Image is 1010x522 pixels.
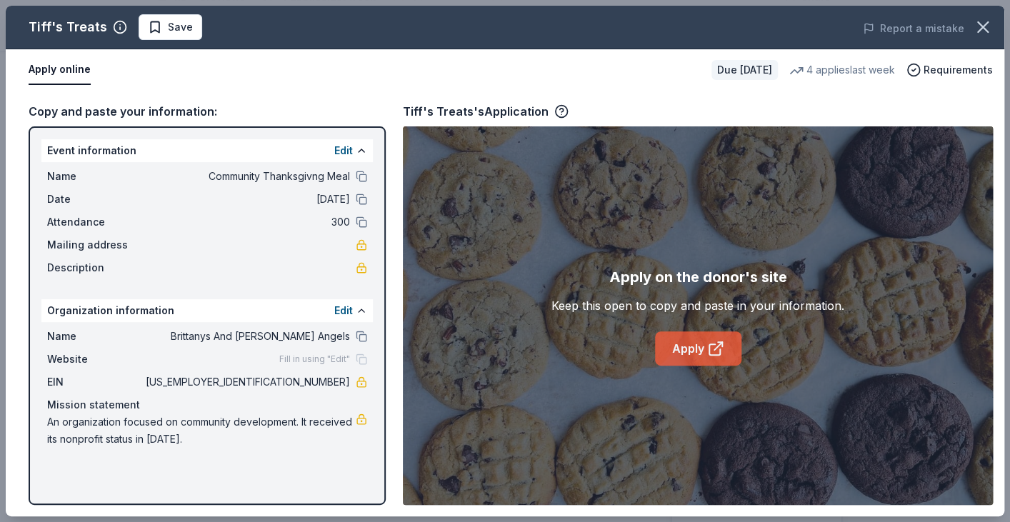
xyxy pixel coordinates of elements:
span: [US_EMPLOYER_IDENTIFICATION_NUMBER] [143,373,350,391]
span: EIN [47,373,143,391]
div: Tiff's Treats's Application [403,102,569,121]
span: Requirements [924,61,993,79]
span: Save [168,19,193,36]
div: Tiff's Treats [29,16,107,39]
span: Fill in using "Edit" [279,353,350,365]
span: Date [47,191,143,208]
span: Description [47,259,143,276]
button: Requirements [906,61,993,79]
span: Brittanys And [PERSON_NAME] Angels [143,328,350,345]
div: Keep this open to copy and paste in your information. [551,297,844,314]
span: Community Thanksgivng Meal [143,168,350,185]
div: Copy and paste your information: [29,102,386,121]
span: Name [47,168,143,185]
div: 4 applies last week [789,61,895,79]
span: Attendance [47,214,143,231]
button: Report a mistake [863,20,964,37]
div: Event information [41,139,373,162]
span: An organization focused on community development. It received its nonprofit status in [DATE]. [47,413,356,448]
span: Website [47,351,143,368]
div: Mission statement [47,396,367,413]
span: Name [47,328,143,345]
a: Apply [655,331,741,366]
button: Save [139,14,202,40]
div: Organization information [41,299,373,322]
div: Due [DATE] [711,60,778,80]
button: Apply online [29,55,91,85]
button: Edit [334,302,353,319]
span: 300 [143,214,350,231]
span: Mailing address [47,236,143,254]
span: [DATE] [143,191,350,208]
div: Apply on the donor's site [609,266,787,288]
button: Edit [334,142,353,159]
